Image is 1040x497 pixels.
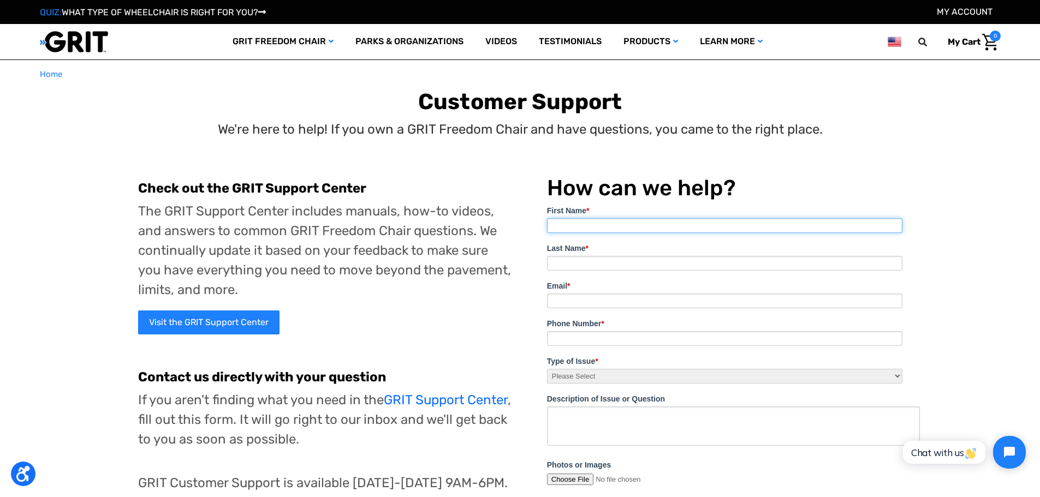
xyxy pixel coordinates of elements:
[948,37,980,47] span: My Cart
[218,119,823,139] p: We're here to help! If you own a GRIT Freedom Chair and have questions, you came to the right place.
[547,319,602,328] span: Phone Number
[940,31,1001,53] a: Cart with 0 items
[344,24,474,59] a: Parks & Organizations
[937,7,993,17] a: Account
[613,24,689,59] a: Products
[474,24,528,59] a: Videos
[547,357,595,366] span: Type of Issue
[547,244,586,253] span: Last Name
[40,7,266,17] a: QUIZ:WHAT TYPE OF WHEELCHAIR IS RIGHT FOR YOU?
[528,24,613,59] a: Testimonials
[982,34,998,51] img: Cart
[40,31,108,53] img: GRIT All-Terrain Wheelchair and Mobility Equipment
[384,392,508,408] a: GRIT Support Center
[547,206,586,215] span: First Name
[547,394,665,403] span: Description of Issue or Question
[990,31,1001,41] span: 0
[138,473,512,493] p: GRIT Customer Support is available [DATE]-[DATE] 9AM-6PM.
[40,68,1001,81] nav: Breadcrumb
[138,181,366,196] b: Check out the GRIT Support Center
[418,89,622,115] b: Customer Support
[547,460,611,469] span: Photos or Images
[891,427,1035,478] iframe: Tidio Chat
[888,35,901,49] img: us.png
[138,310,280,334] a: Visit the GRIT Support Center
[40,7,62,17] span: QUIZ:
[923,31,940,53] input: Search
[222,24,344,59] a: GRIT Freedom Chair
[138,201,512,300] p: The GRIT Support Center includes manuals, how-to videos, and answers to common GRIT Freedom Chair...
[40,69,62,79] span: Home
[689,24,774,59] a: Learn More
[40,68,62,81] a: Home
[547,175,902,201] h1: How can we help?
[138,369,386,385] b: Contact us directly with your question
[138,390,512,449] p: If you aren't finding what you need in the , fill out this form. It will go right to our inbox an...
[547,282,567,290] span: Email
